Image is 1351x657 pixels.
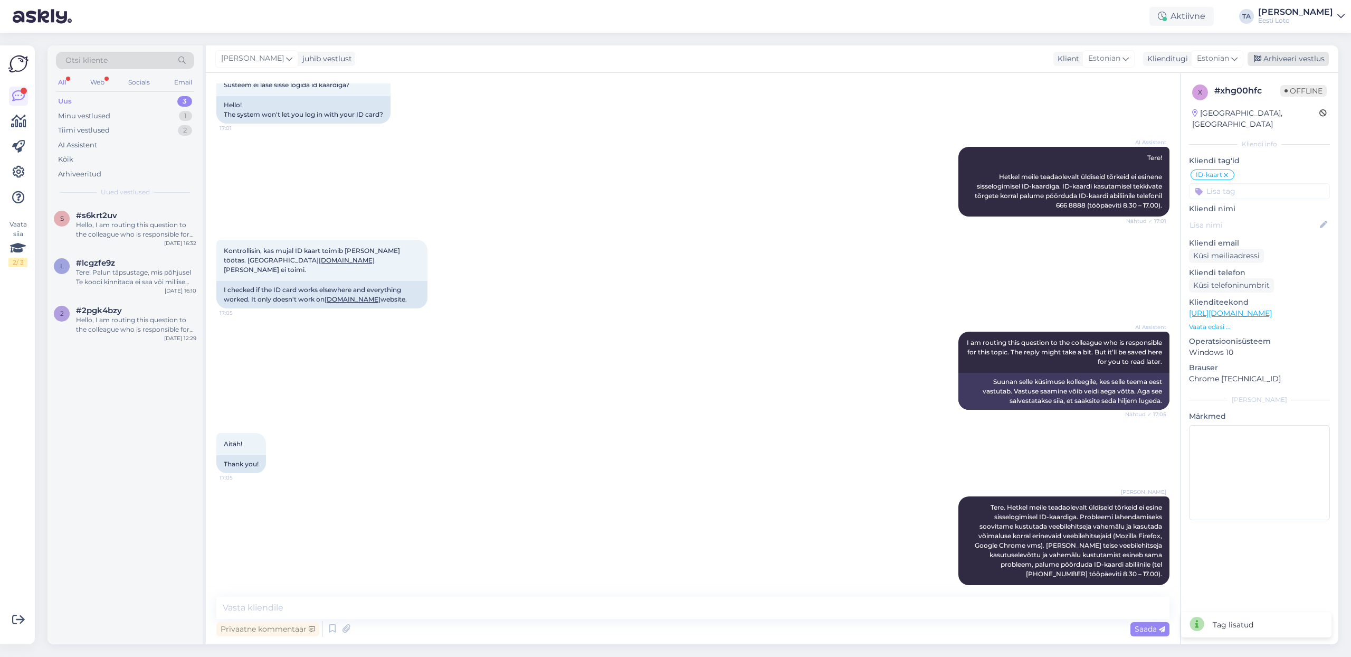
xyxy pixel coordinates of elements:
[1135,624,1165,634] span: Saada
[1198,88,1202,96] span: x
[319,256,375,264] a: [DOMAIN_NAME]
[76,315,196,334] div: Hello, I am routing this question to the colleague who is responsible for this topic. The reply m...
[1196,172,1222,178] span: ID-kaart
[1149,7,1214,26] div: Aktiivne
[1189,278,1274,293] div: Küsi telefoninumbrit
[65,55,108,66] span: Otsi kliente
[1125,410,1166,418] span: Nähtud ✓ 17:05
[1258,8,1333,16] div: [PERSON_NAME]
[216,455,266,473] div: Thank you!
[60,262,64,270] span: l
[179,111,192,121] div: 1
[76,258,115,268] span: #lcgzfe9z
[1189,347,1330,358] p: Windows 10
[967,339,1164,365] span: I am routing this question to the colleague who is responsible for this topic. The reply might ta...
[1248,52,1329,66] div: Arhiveeri vestlus
[216,281,427,308] div: I checked if the ID card works elsewhere and everything worked. It only doesn't work on website.
[177,96,192,107] div: 3
[1189,362,1330,373] p: Brauser
[220,124,259,132] span: 17:01
[224,440,242,448] span: Aitäh!
[8,258,27,267] div: 2 / 3
[1053,53,1079,64] div: Klient
[1127,138,1166,146] span: AI Assistent
[1189,395,1330,405] div: [PERSON_NAME]
[298,53,352,64] div: juhib vestlust
[58,125,110,136] div: Tiimi vestlused
[58,111,110,121] div: Minu vestlused
[1189,322,1330,332] p: Vaata edasi ...
[1189,155,1330,166] p: Kliendi tag'id
[1214,85,1280,97] div: # xhg00hfc
[1189,139,1330,149] div: Kliendi info
[216,622,319,636] div: Privaatne kommentaar
[126,76,152,89] div: Socials
[1088,53,1120,64] span: Estonian
[164,334,196,342] div: [DATE] 12:29
[178,125,192,136] div: 2
[1258,16,1333,25] div: Eesti Loto
[58,154,73,165] div: Kõik
[1213,620,1253,631] div: Tag lisatud
[1280,85,1327,97] span: Offline
[1189,238,1330,249] p: Kliendi email
[224,247,402,274] span: Kontrollisin, kas mujal ID kaart toimib [PERSON_NAME] töötas. [GEOGRAPHIC_DATA] [PERSON_NAME] ei ...
[220,309,259,317] span: 17:05
[164,239,196,247] div: [DATE] 16:32
[1239,9,1254,24] div: TA
[1197,53,1229,64] span: Estonian
[1126,217,1166,225] span: Nähtud ✓ 17:01
[58,169,101,180] div: Arhiveeritud
[1190,219,1318,231] input: Lisa nimi
[58,140,97,151] div: AI Assistent
[216,96,391,124] div: Hello! The system won't let you log in with your ID card?
[1189,267,1330,278] p: Kliendi telefon
[76,220,196,239] div: Hello, I am routing this question to the colleague who is responsible for this topic. The reply m...
[165,287,196,295] div: [DATE] 16:10
[1189,411,1330,422] p: Märkmed
[8,54,28,74] img: Askly Logo
[1127,323,1166,331] span: AI Assistent
[1189,203,1330,214] p: Kliendi nimi
[172,76,194,89] div: Email
[1143,53,1188,64] div: Klienditugi
[1189,183,1330,199] input: Lisa tag
[220,474,259,482] span: 17:05
[60,309,64,317] span: 2
[88,76,107,89] div: Web
[958,373,1169,410] div: Suunan selle küsimuse kolleegile, kes selle teema eest vastutab. Vastuse saamine võib veidi aega ...
[1192,108,1319,130] div: [GEOGRAPHIC_DATA], [GEOGRAPHIC_DATA]
[1189,336,1330,347] p: Operatsioonisüsteem
[975,503,1164,578] span: Tere. Hetkel meile teadaolevalt üldiseid tõrkeid ei esine sisselogimisel ID-kaardiga. Probleemi l...
[1189,249,1264,263] div: Küsi meiliaadressi
[76,268,196,287] div: Tere! Palun täpsustage, mis põhjusel Te koodi kinnitada ei saa või millise veateate saate.
[76,306,122,315] span: #2pgk4bzy
[58,96,72,107] div: Uus
[60,214,64,222] span: s
[8,220,27,267] div: Vaata siia
[1121,488,1166,496] span: [PERSON_NAME]
[1189,373,1330,384] p: Chrome [TECHNICAL_ID]
[325,295,380,303] a: [DOMAIN_NAME]
[101,187,150,197] span: Uued vestlused
[1189,297,1330,308] p: Klienditeekond
[221,53,284,64] span: [PERSON_NAME]
[1258,8,1345,25] a: [PERSON_NAME]Eesti Loto
[1189,308,1272,318] a: [URL][DOMAIN_NAME]
[76,211,117,220] span: #s6krt2uv
[1127,586,1166,594] span: 17:07
[56,76,68,89] div: All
